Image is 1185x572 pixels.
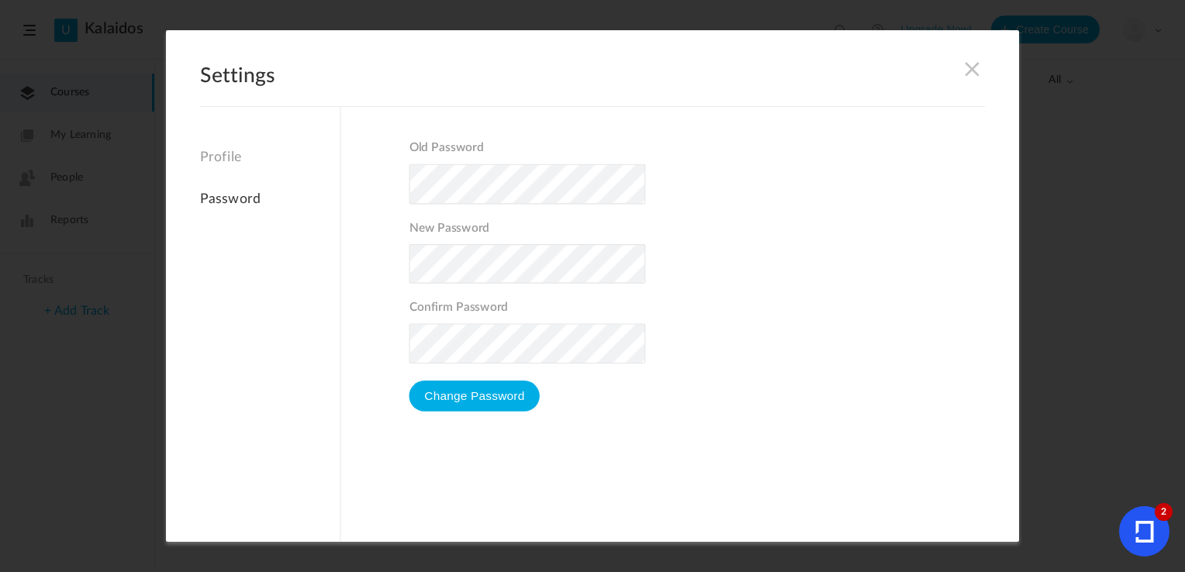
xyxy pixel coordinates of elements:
[409,244,646,284] input: New Password
[409,381,541,412] button: Change Password
[1119,506,1169,556] button: 2
[200,183,340,216] a: Password
[409,324,646,364] input: Confirm Password
[1155,503,1173,521] cite: 2
[409,301,986,315] span: Confirm Password
[200,64,985,107] h2: Settings
[409,221,986,236] span: New Password
[200,150,340,174] a: Profile
[409,141,986,156] span: Old Password
[409,164,646,204] input: Old Password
